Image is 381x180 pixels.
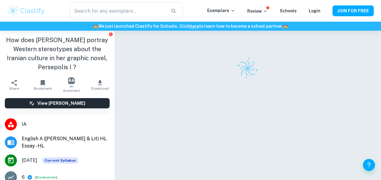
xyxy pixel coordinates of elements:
[34,86,52,91] span: Bookmark
[5,36,110,72] h1: How does [PERSON_NAME] portray Western stereotypes about the Iranian culture in her graphic novel...
[68,77,75,84] img: AI Assistant
[91,86,109,91] span: Download
[190,24,199,29] a: here
[363,159,375,171] button: Help and Feedback
[42,157,78,164] span: Current Syllabus
[280,8,297,13] a: Schools
[57,76,86,93] button: AI Assistant
[22,121,110,128] span: IA
[109,32,113,36] button: Report issue
[36,175,56,180] button: Breakdown
[22,135,110,150] span: English A ([PERSON_NAME] & Lit) HL Essay - HL
[37,100,85,107] h6: View [PERSON_NAME]
[22,157,37,164] span: [DATE]
[7,5,45,17] img: Clastify logo
[9,86,19,91] span: Share
[207,7,235,14] p: Exemplars
[29,76,57,93] button: Bookmark
[70,2,166,19] input: Search for any exemplars...
[61,84,82,93] span: AI Assistant
[93,24,98,29] span: 🏫
[309,8,320,13] a: Login
[233,54,262,83] img: Clastify logo
[247,8,268,14] p: Review
[1,23,380,29] h6: We just launched Clastify for Schools. Click to learn how to become a school partner.
[333,5,374,16] button: JOIN FOR FREE
[283,24,288,29] span: 🏫
[42,157,78,164] div: This exemplar is based on the current syllabus. Feel free to refer to it for inspiration/ideas wh...
[5,98,110,108] button: View [PERSON_NAME]
[86,76,114,93] button: Download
